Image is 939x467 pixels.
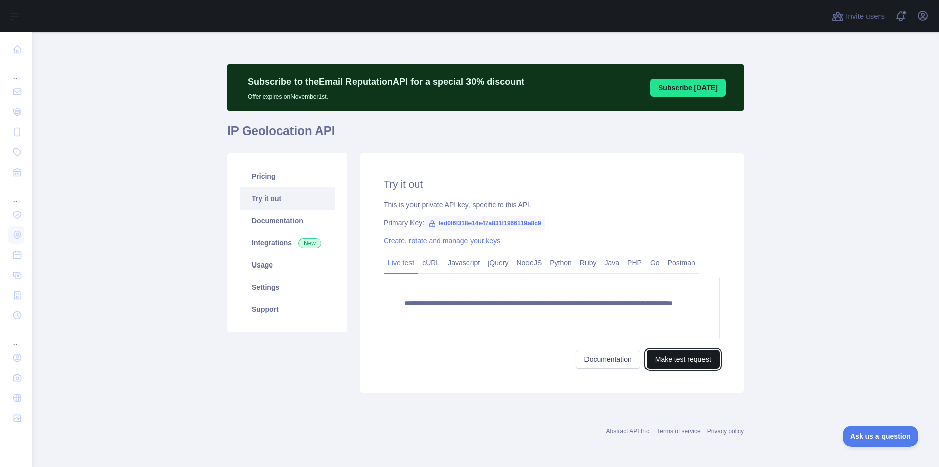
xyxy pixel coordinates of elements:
[8,326,24,347] div: ...
[240,165,335,187] a: Pricing
[384,177,720,191] h2: Try it out
[576,350,640,369] a: Documentation
[546,255,576,271] a: Python
[240,276,335,298] a: Settings
[707,428,744,435] a: Privacy policy
[384,218,720,228] div: Primary Key:
[298,238,321,248] span: New
[576,255,601,271] a: Ruby
[424,216,545,231] span: fed0f6f318e14e47a831f1966119a8c9
[444,255,484,271] a: Javascript
[830,8,887,24] button: Invite users
[657,428,700,435] a: Terms of service
[240,232,335,254] a: Integrations New
[384,199,720,210] div: This is your private API key, specific to this API.
[512,255,546,271] a: NodeJS
[8,183,24,204] div: ...
[650,79,726,97] button: Subscribe [DATE]
[843,426,919,447] iframe: Toggle Customer Support
[248,75,524,89] p: Subscribe to the Email Reputation API for a special 30 % discount
[240,254,335,276] a: Usage
[647,350,720,369] button: Make test request
[248,89,524,101] p: Offer expires on November 1st.
[484,255,512,271] a: jQuery
[418,255,444,271] a: cURL
[240,187,335,210] a: Try it out
[384,237,500,245] a: Create, rotate and manage your keys
[601,255,624,271] a: Java
[384,255,418,271] a: Live test
[240,298,335,320] a: Support
[646,255,664,271] a: Go
[664,255,699,271] a: Postman
[846,11,885,22] span: Invite users
[227,123,744,147] h1: IP Geolocation API
[8,60,24,81] div: ...
[240,210,335,232] a: Documentation
[606,428,651,435] a: Abstract API Inc.
[623,255,646,271] a: PHP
